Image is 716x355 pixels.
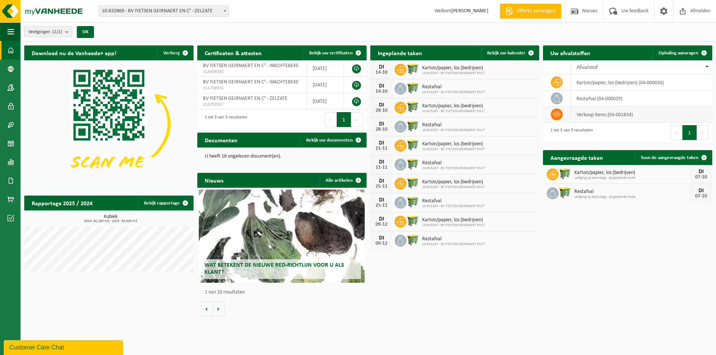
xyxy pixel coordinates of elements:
[406,196,419,208] img: WB-0660-HPE-GN-51
[374,102,389,108] div: DI
[374,222,389,227] div: 09-12
[77,26,94,38] button: OK
[374,89,389,94] div: 14-10
[559,186,571,199] img: WB-0660-HPE-GN-51
[694,175,709,180] div: 07-10
[307,60,344,77] td: [DATE]
[307,77,344,93] td: [DATE]
[653,45,712,60] a: Ophaling aanvragen
[406,158,419,170] img: WB-0660-HPE-GN-51
[487,51,525,56] span: Bekijk uw kalender
[309,51,353,56] span: Bekijk uw certificaten
[203,69,301,75] span: VLA904580
[422,166,485,171] span: 10-915267 - BV FIETSEN GEIRNAERT EN C°
[559,167,571,180] img: WB-0660-HPE-GN-51
[422,217,485,223] span: Karton/papier, los (bedrijven)
[370,45,430,60] h2: Ingeplande taken
[422,71,485,76] span: 10-915267 - BV FIETSEN GEIRNAERT EN C°
[374,165,389,170] div: 11-11
[422,147,485,152] span: 10-915267 - BV FIETSEN GEIRNAERT EN C°
[374,108,389,113] div: 28-10
[351,112,363,127] button: Next
[481,45,538,60] a: Bekijk uw kalender
[374,127,389,132] div: 28-10
[98,6,229,17] span: 10-832869 - BV FIETSEN GEIRNAERT EN C° - ZELZATE
[374,235,389,241] div: DI
[374,121,389,127] div: DI
[374,70,389,75] div: 14-10
[451,8,489,14] strong: [PERSON_NAME]
[500,4,561,19] a: Offerte aanvragen
[571,75,712,91] td: karton/papier, los (bedrijven) (04-000026)
[28,219,194,223] span: 2024: 40,260 m3 - 2025: 39,600 m3
[641,155,698,160] span: Toon de aangevraagde taken
[422,236,485,242] span: Restafval
[374,203,389,208] div: 25-11
[201,301,213,316] button: Vorige
[659,51,698,56] span: Ophaling aanvragen
[28,214,194,223] h3: Kubiek
[543,150,610,165] h2: Aangevraagde taken
[571,91,712,107] td: restafval (04-000029)
[374,83,389,89] div: DI
[99,6,229,16] span: 10-832869 - BV FIETSEN GEIRNAERT EN C° - ZELZATE
[574,189,690,195] span: Restafval
[300,133,366,148] a: Bekijk uw documenten
[157,45,193,60] button: Verberg
[422,103,485,109] span: Karton/papier, los (bedrijven)
[422,65,485,71] span: Karton/papier, los (bedrijven)
[406,63,419,75] img: WB-0660-HPE-GN-51
[24,60,194,187] img: Download de VHEPlus App
[204,262,344,275] span: Wat betekent de nieuwe RED-richtlijn voor u als klant?
[422,242,485,247] span: 10-915267 - BV FIETSEN GEIRNAERT EN C°
[374,216,389,222] div: DI
[374,178,389,184] div: DI
[203,85,301,91] span: VLA708974
[422,185,485,190] span: 10-915267 - BV FIETSEN GEIRNAERT EN C°
[694,169,709,175] div: DI
[203,79,299,85] span: BV FIETSEN GEIRNAERT EN C° - WACHTEBEKE
[422,160,485,166] span: Restafval
[422,109,485,114] span: 10-915267 - BV FIETSEN GEIRNAERT EN C°
[205,154,359,159] p: U heeft 16 ongelezen document(en).
[406,139,419,151] img: WB-0660-HPE-GN-51
[28,26,62,38] span: Vestigingen
[422,90,485,95] span: 10-915267 - BV FIETSEN GEIRNAERT EN C°
[406,120,419,132] img: WB-0660-HPE-GN-51
[406,215,419,227] img: WB-0660-HPE-GN-51
[197,133,245,147] h2: Documenten
[197,45,269,60] h2: Certificaten & attesten
[213,301,224,316] button: Volgende
[374,197,389,203] div: DI
[422,223,485,228] span: 10-915267 - BV FIETSEN GEIRNAERT EN C°
[337,112,351,127] button: 1
[406,177,419,189] img: WB-0660-HPE-GN-51
[694,188,709,194] div: DI
[422,84,485,90] span: Restafval
[203,96,288,101] span: BV FIETSEN GEIRNAERT EN C° - ZELZATE
[307,93,344,110] td: [DATE]
[671,125,682,140] button: Previous
[197,173,231,187] h2: Nieuws
[543,45,598,60] h2: Uw afvalstoffen
[374,184,389,189] div: 25-11
[422,128,485,133] span: 10-915267 - BV FIETSEN GEIRNAERT EN C°
[374,140,389,146] div: DI
[374,146,389,151] div: 11-11
[422,122,485,128] span: Restafval
[682,125,697,140] button: 1
[374,241,389,246] div: 09-12
[422,141,485,147] span: Karton/papier, los (bedrijven)
[574,195,690,199] span: Lediging op aanvraag - op geplande route
[374,64,389,70] div: DI
[697,125,709,140] button: Next
[547,124,593,141] div: 1 tot 3 van 3 resultaten
[515,7,558,15] span: Offerte aanvragen
[138,196,193,210] a: Bekijk rapportage
[374,159,389,165] div: DI
[422,198,485,204] span: Restafval
[694,194,709,199] div: 07-10
[24,26,72,37] button: Vestigingen(2/2)
[571,107,712,123] td: verkoop items (04-001834)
